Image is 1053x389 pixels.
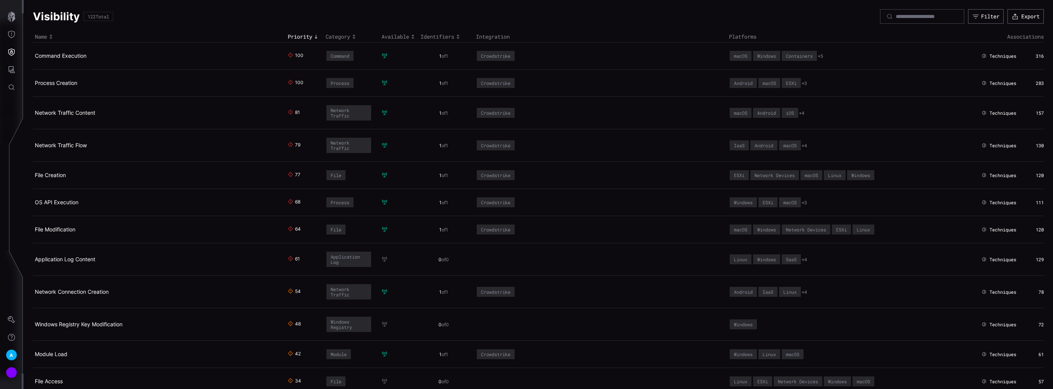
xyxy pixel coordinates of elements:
[828,379,847,384] div: Windows
[734,227,747,232] div: macOS
[734,257,747,262] div: Linux
[802,257,807,263] button: +4
[35,226,75,233] a: File Modification
[734,200,753,205] div: Windows
[10,351,13,359] span: A
[442,227,448,233] span: of 1
[442,173,448,178] span: of 1
[331,107,367,118] div: Network Traffic
[1007,9,1044,24] button: Export
[442,200,448,205] span: of 1
[727,31,980,42] th: Platforms
[755,173,795,178] div: Network Devices
[481,173,510,178] div: Crowdstrike
[331,140,367,151] div: Network Traffic
[442,80,448,86] span: of 1
[802,289,807,295] button: +4
[295,52,301,59] div: 100
[481,227,510,232] div: Crowdstrike
[35,172,66,178] a: File Creation
[857,379,870,384] div: macOS
[421,110,466,116] div: 1
[35,80,77,86] a: Process Creation
[802,143,807,149] button: +4
[421,352,466,358] div: 1
[331,173,341,178] div: File
[421,322,466,328] div: 0
[786,80,797,86] div: ESXi
[734,379,747,384] div: Linux
[481,143,510,148] div: Crowdstrike
[35,288,109,295] a: Network Connection Creation
[421,379,466,385] div: 0
[755,143,773,148] div: Android
[421,33,472,40] div: Toggle sort direction
[763,200,773,205] div: ESXi
[442,257,449,262] span: of 0
[481,53,510,59] div: Crowdstrike
[786,227,826,232] div: Network Devices
[442,110,448,116] span: of 1
[421,53,466,59] div: 1
[763,352,776,357] div: Linux
[783,143,797,148] div: macOS
[295,256,301,263] div: 61
[331,80,349,86] div: Process
[1027,80,1044,86] div: 283
[421,200,466,206] div: 1
[35,142,87,148] a: Network Traffic Flow
[989,173,1016,179] span: Techniques
[836,227,847,232] div: ESXi
[442,143,448,148] span: of 1
[295,288,301,295] div: 54
[331,352,347,357] div: Module
[1027,227,1044,233] div: 120
[757,257,776,262] div: Windows
[757,53,776,59] div: Windows
[778,379,818,384] div: Network Devices
[295,226,301,233] div: 64
[1027,110,1044,116] div: 157
[35,33,284,40] div: Toggle sort direction
[421,289,466,295] div: 1
[1027,257,1044,263] div: 129
[783,289,797,295] div: Linux
[474,31,727,42] th: Integration
[857,227,870,232] div: Linux
[288,33,322,40] div: Toggle sort direction
[757,379,768,384] div: ESXi
[35,321,122,327] a: Windows Registry Key Modification
[818,53,823,59] button: +5
[421,173,466,179] div: 1
[734,289,753,295] div: Android
[734,322,753,327] div: Windows
[734,80,753,86] div: Android
[989,110,1016,116] span: Techniques
[331,319,367,330] div: Windows Registry
[851,173,870,178] div: Windows
[802,80,807,86] button: +3
[989,322,1016,328] span: Techniques
[442,53,448,59] span: of 1
[88,14,109,19] div: 122 Total
[734,173,745,178] div: ESXi
[1027,379,1044,385] div: 57
[442,322,449,327] span: of 0
[757,227,776,232] div: Windows
[331,200,349,205] div: Process
[421,143,466,149] div: 1
[763,80,776,86] div: macOS
[989,143,1016,149] span: Techniques
[734,110,747,116] div: macOS
[481,80,510,86] div: Crowdstrike
[828,173,841,178] div: Linux
[295,172,301,179] div: 77
[295,109,301,116] div: 81
[442,352,448,357] span: of 1
[331,286,367,297] div: Network Traffic
[1027,53,1044,59] div: 316
[763,289,773,295] div: IaaS
[481,200,510,205] div: Crowdstrike
[1027,200,1044,206] div: 111
[989,289,1016,295] span: Techniques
